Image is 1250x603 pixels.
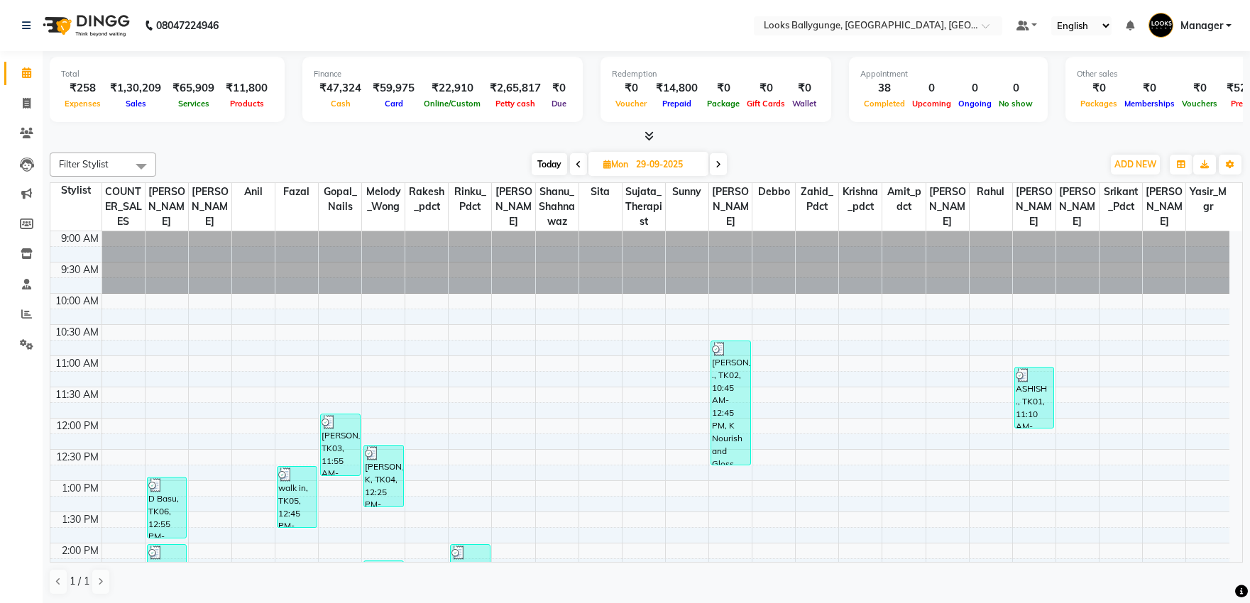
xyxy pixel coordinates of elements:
[146,183,188,231] span: [PERSON_NAME]
[102,183,145,231] span: COUNTER_SALES
[860,68,1036,80] div: Appointment
[1186,183,1229,216] span: Yasir_Mgr
[53,325,102,340] div: 10:30 AM
[449,183,491,216] span: Rinku_Pdct
[61,68,273,80] div: Total
[548,99,570,109] span: Due
[1143,183,1185,231] span: [PERSON_NAME]
[703,99,743,109] span: Package
[53,294,102,309] div: 10:00 AM
[970,183,1012,201] span: Rahul
[623,183,665,231] span: Sujata_Therapist
[59,543,102,558] div: 2:00 PM
[367,80,420,96] div: ₹59,975
[659,99,695,109] span: Prepaid
[743,80,789,96] div: ₹0
[709,183,752,231] span: [PERSON_NAME]
[492,183,534,231] span: [PERSON_NAME]
[420,99,484,109] span: Online/Custom
[314,80,367,96] div: ₹47,324
[61,99,104,109] span: Expenses
[1077,99,1121,109] span: Packages
[321,414,360,475] div: [PERSON_NAME], TK03, 11:55 AM-12:55 PM, Pedi Labs+ Plus Manicure(M) (₹2000)
[1013,183,1056,231] span: [PERSON_NAME]
[703,80,743,96] div: ₹0
[711,341,750,465] div: [PERSON_NAME] ., TK02, 10:45 AM-12:45 PM, K Nourish and Gloss Experience Ritual (₹4000),Cr.Stylis...
[53,419,102,433] div: 12:00 PM
[995,99,1036,109] span: No show
[362,183,405,216] span: Melody_Wong
[70,574,89,589] span: 1 / 1
[53,356,102,371] div: 11:00 AM
[789,80,820,96] div: ₹0
[50,183,102,198] div: Stylist
[59,512,102,527] div: 1:30 PM
[327,99,354,109] span: Cash
[860,80,909,96] div: 38
[1121,80,1178,96] div: ₹0
[278,467,317,527] div: walk in, TK05, 12:45 PM-01:45 PM, Royal Shave Experience (₹1000)
[420,80,484,96] div: ₹22,910
[1114,159,1156,170] span: ADD NEW
[148,545,187,575] div: [PERSON_NAME] K, TK07, 02:00 PM-02:30 PM, Eyebrows & Upperlips (₹100)
[122,99,150,109] span: Sales
[226,99,268,109] span: Products
[53,450,102,465] div: 12:30 PM
[789,99,820,109] span: Wallet
[752,183,795,201] span: Debbo
[232,183,275,201] span: anil
[61,80,104,96] div: ₹258
[104,80,167,96] div: ₹1,30,209
[579,183,622,201] span: Sita
[58,262,102,277] div: 9:30 AM
[319,183,361,216] span: Gopal_Nails
[175,99,213,109] span: Services
[547,80,571,96] div: ₹0
[909,80,955,96] div: 0
[492,99,539,109] span: Petty cash
[532,153,567,175] span: Today
[536,183,579,231] span: Shanu_Shahnawaz
[53,387,102,402] div: 11:30 AM
[1111,155,1160,175] button: ADD NEW
[484,80,547,96] div: ₹2,65,817
[1077,80,1121,96] div: ₹0
[909,99,955,109] span: Upcoming
[364,446,403,507] div: [PERSON_NAME] K, TK04, 12:25 PM-01:25 PM, Roots Touchup Inoa(F) (₹2000)
[405,183,448,216] span: Rakesh_pdct
[189,183,231,231] span: [PERSON_NAME]
[220,80,273,96] div: ₹11,800
[612,80,650,96] div: ₹0
[612,99,650,109] span: Voucher
[796,183,838,216] span: Zahid_Pdct
[1178,80,1221,96] div: ₹0
[1015,367,1054,428] div: ASHISH ., TK01, 11:10 AM-12:10 PM, Sr.Stylist Cut(M) (₹1000)
[275,183,318,201] span: Fazal
[1178,99,1221,109] span: Vouchers
[381,99,407,109] span: Card
[1180,18,1223,33] span: Manager
[955,99,995,109] span: Ongoing
[882,183,925,216] span: amit_pdct
[59,158,109,170] span: Filter Stylist
[666,183,708,201] span: sunny
[314,68,571,80] div: Finance
[600,159,632,170] span: Mon
[1148,13,1173,38] img: Manager
[632,154,703,175] input: 2025-09-29
[167,80,220,96] div: ₹65,909
[58,231,102,246] div: 9:00 AM
[860,99,909,109] span: Completed
[1056,183,1099,231] span: [PERSON_NAME]
[612,68,820,80] div: Redemption
[926,183,969,231] span: [PERSON_NAME]
[59,481,102,496] div: 1:00 PM
[156,6,219,45] b: 08047224946
[743,99,789,109] span: Gift Cards
[650,80,703,96] div: ₹14,800
[36,6,133,45] img: logo
[839,183,882,216] span: Krishna_pdct
[148,477,187,538] div: D Basu, TK06, 12:55 PM-01:55 PM, Pro Enzyme Botanics Facial(F) (₹3500)
[1100,183,1142,216] span: Srikant_Pdct
[995,80,1036,96] div: 0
